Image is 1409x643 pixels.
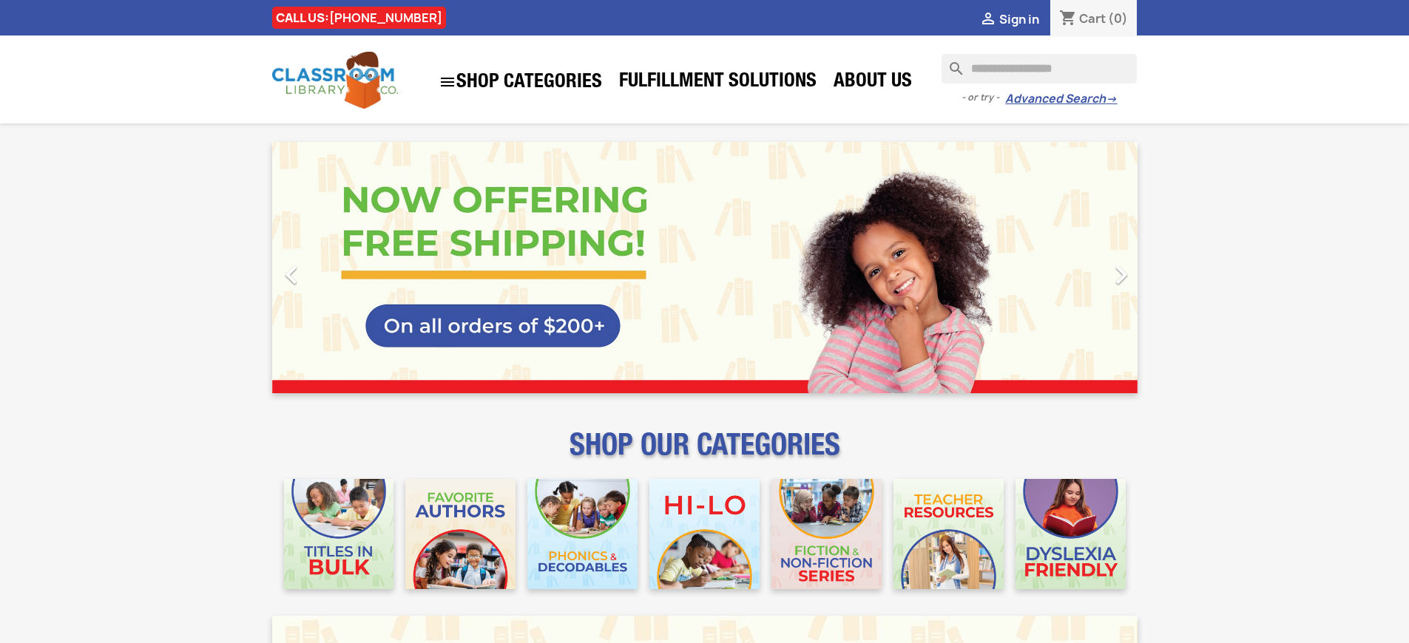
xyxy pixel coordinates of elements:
[1007,142,1138,393] a: Next
[979,11,997,29] i: 
[942,54,959,72] i: search
[826,68,919,98] a: About Us
[273,256,310,293] i: 
[1106,92,1117,106] span: →
[1005,92,1117,106] a: Advanced Search→
[272,142,1138,393] ul: Carousel container
[893,479,1004,589] img: CLC_Teacher_Resources_Mobile.jpg
[284,479,394,589] img: CLC_Bulk_Mobile.jpg
[942,54,1137,84] input: Search
[1059,10,1077,28] i: shopping_cart
[612,68,824,98] a: Fulfillment Solutions
[979,11,1039,27] a:  Sign in
[962,90,1005,105] span: - or try -
[431,66,609,98] a: SHOP CATEGORIES
[1103,256,1140,293] i: 
[1108,10,1128,27] span: (0)
[405,479,516,589] img: CLC_Favorite_Authors_Mobile.jpg
[649,479,760,589] img: CLC_HiLo_Mobile.jpg
[272,52,398,109] img: Classroom Library Company
[1079,10,1106,27] span: Cart
[439,73,456,91] i: 
[272,142,402,393] a: Previous
[329,10,442,26] a: [PHONE_NUMBER]
[771,479,882,589] img: CLC_Fiction_Nonfiction_Mobile.jpg
[999,11,1039,27] span: Sign in
[272,440,1138,467] p: SHOP OUR CATEGORIES
[527,479,638,589] img: CLC_Phonics_And_Decodables_Mobile.jpg
[272,7,446,29] div: CALL US:
[1016,479,1126,589] img: CLC_Dyslexia_Mobile.jpg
